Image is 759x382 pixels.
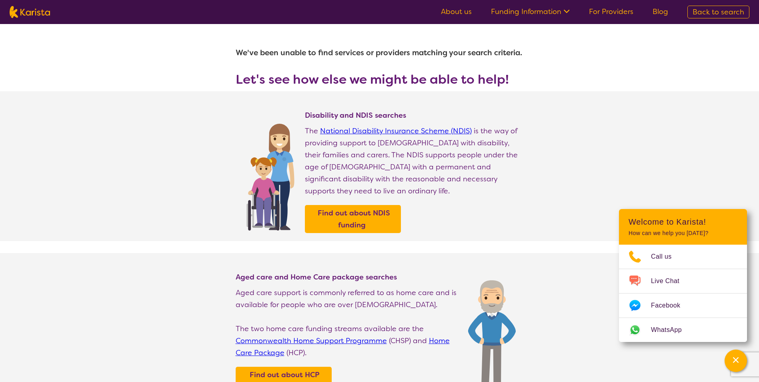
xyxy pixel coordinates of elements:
span: Back to search [693,7,744,17]
h4: Aged care and Home Care package searches [236,272,460,282]
span: Call us [651,251,681,263]
button: Channel Menu [725,350,747,372]
a: Find out about NDIS funding [307,207,399,231]
h4: Disability and NDIS searches [305,111,524,120]
b: Find out about NDIS funding [318,208,390,230]
a: Back to search [687,6,749,18]
h1: We've been unable to find services or providers matching your search criteria. [236,43,524,62]
span: WhatsApp [651,324,691,336]
span: Live Chat [651,275,689,287]
ul: Choose channel [619,245,747,342]
h2: Welcome to Karista! [629,217,737,227]
a: Web link opens in a new tab. [619,318,747,342]
a: Blog [653,7,668,16]
p: Aged care support is commonly referred to as home care and is available for people who are over [... [236,287,460,311]
img: Karista logo [10,6,50,18]
p: The is the way of providing support to [DEMOGRAPHIC_DATA] with disability, their families and car... [305,125,524,197]
a: National Disability Insurance Scheme (NDIS) [320,126,472,136]
img: Find NDIS and Disability services and providers [244,119,297,231]
p: How can we help you [DATE]? [629,230,737,237]
a: Funding Information [491,7,570,16]
a: Commonwealth Home Support Programme [236,336,387,346]
p: The two home care funding streams available are the (CHSP) and (HCP). [236,323,460,359]
div: Channel Menu [619,209,747,342]
a: About us [441,7,472,16]
a: For Providers [589,7,633,16]
span: Facebook [651,300,690,312]
h3: Let's see how else we might be able to help! [236,72,524,86]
